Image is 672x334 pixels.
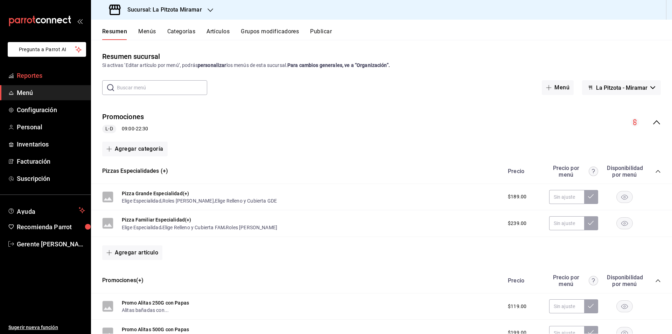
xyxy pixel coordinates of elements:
[542,80,574,95] button: Menú
[77,18,83,24] button: open_drawer_menu
[226,224,277,231] button: Roles [PERSON_NAME]
[102,167,168,175] button: Pizzas Especialidades (+)
[91,106,672,139] div: collapse-menu-row
[102,245,162,260] button: Agregar artículo
[508,193,526,200] span: $189.00
[102,125,148,133] div: 09:00 - 22:30
[501,277,546,284] div: Precio
[103,125,115,132] span: L-D
[17,157,85,166] span: Facturación
[117,81,207,95] input: Buscar menú
[17,239,85,249] span: Gerente [PERSON_NAME]
[138,28,156,40] button: Menús
[17,71,85,80] span: Reportes
[122,307,169,314] button: Alitas bañadas con...
[549,274,598,287] div: Precio por menú
[122,216,191,223] button: Pizza Familiar Especialidad(+)
[122,224,161,231] button: Elige Especialidad
[102,51,160,62] div: Resumen sucursal
[17,105,85,115] span: Configuración
[8,42,86,57] button: Pregunta a Parrot AI
[17,88,85,97] span: Menú
[582,80,661,95] button: La Pitzota - Miramar
[549,165,598,178] div: Precio por menú
[122,299,189,306] button: Promo Alitas 250G con Papas
[122,190,189,197] button: Pizza Grande Especialidad(+)
[508,220,526,227] span: $239.00
[607,165,642,178] div: Disponibilidad por menú
[122,326,189,333] button: Promo Alitas 500G con Papas
[655,278,661,284] button: collapse-category-row
[287,62,390,68] strong: Para cambios generales, ve a “Organización”.
[102,277,143,285] button: Promociones(+)
[215,197,277,204] button: Elige Relleno y Cubierta GDE
[102,62,661,69] div: Si activas ‘Editar artículo por menú’, podrás los menús de esta sucursal.
[198,62,226,68] strong: personalizar
[102,28,672,40] div: navigation tabs
[508,303,526,310] span: $119.00
[8,324,85,331] span: Sugerir nueva función
[655,169,661,174] button: collapse-category-row
[122,6,202,14] h3: Sucursal: La Pitzota Miramar
[19,46,75,53] span: Pregunta a Parrot AI
[206,28,230,40] button: Artículos
[167,28,196,40] button: Categorías
[102,142,168,156] button: Agregar categoría
[102,112,144,122] button: Promociones
[162,224,225,231] button: Elige Relleno y Cubierta FAM
[501,168,546,175] div: Precio
[549,299,584,313] input: Sin ajuste
[17,222,85,232] span: Recomienda Parrot
[549,190,584,204] input: Sin ajuste
[17,122,85,132] span: Personal
[102,28,127,40] button: Resumen
[17,206,76,214] span: Ayuda
[596,84,647,91] span: La Pitzota - Miramar
[122,197,277,204] div: , ,
[607,274,642,287] div: Disponibilidad por menú
[122,223,277,231] div: , ,
[310,28,332,40] button: Publicar
[122,197,161,204] button: Elige Especialidad
[5,51,86,58] a: Pregunta a Parrot AI
[17,139,85,149] span: Inventarios
[162,197,214,204] button: Roles [PERSON_NAME]
[241,28,299,40] button: Grupos modificadores
[17,174,85,183] span: Suscripción
[549,216,584,230] input: Sin ajuste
